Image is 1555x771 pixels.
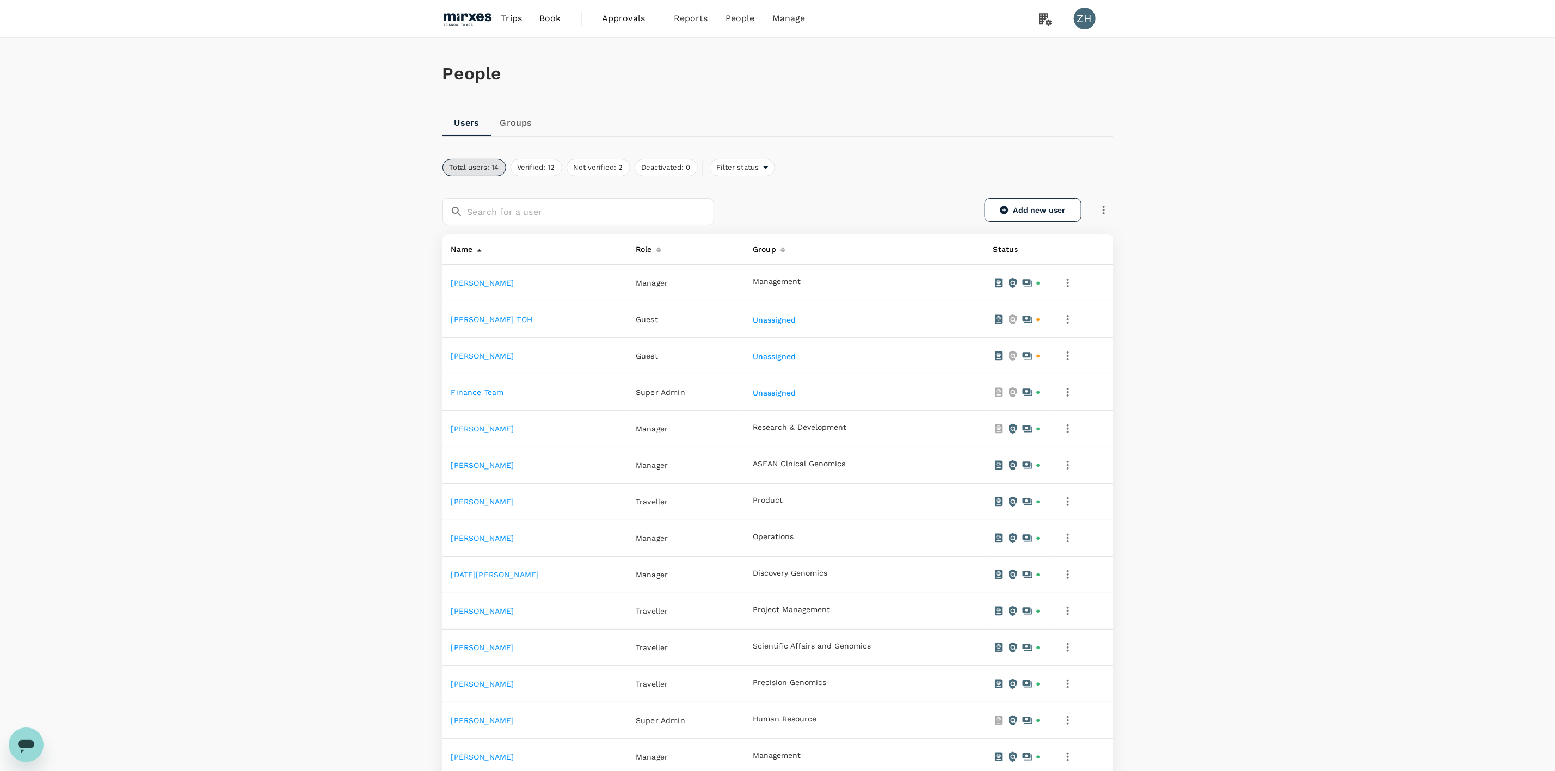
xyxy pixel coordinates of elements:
span: Manager [636,424,668,433]
button: Total users: 14 [442,159,506,176]
iframe: Button to launch messaging window [9,727,44,762]
button: Management [753,751,801,760]
span: Manager [636,279,668,287]
button: Verified: 12 [511,159,562,176]
a: [PERSON_NAME] [451,461,514,470]
a: Users [442,110,491,136]
div: Group [748,238,776,256]
button: Scientific Affairs and Genomics [753,642,871,651]
span: Guest [636,351,658,360]
span: Traveller [636,643,668,652]
a: [PERSON_NAME] [451,424,514,433]
a: [DATE][PERSON_NAME] [451,570,539,579]
a: [PERSON_NAME] [451,607,514,615]
a: Groups [491,110,540,136]
button: Precision Genomics [753,679,826,687]
span: Manager [636,570,668,579]
input: Search for a user [468,198,714,225]
button: Human Resource [753,715,816,724]
div: Filter status [710,159,776,176]
button: Not verified: 2 [567,159,630,176]
a: Finance Team [451,388,504,397]
span: Reports [674,12,708,25]
div: ZH [1074,8,1096,29]
button: ASEAN Clnical Genomics [753,460,845,468]
a: [PERSON_NAME] [451,716,514,725]
button: Project Management [753,606,830,614]
button: Unassigned [753,353,798,361]
span: Super Admin [636,716,685,725]
span: Manager [636,461,668,470]
div: Role [631,238,652,256]
span: Manage [772,12,806,25]
span: Book [539,12,561,25]
span: Traveller [636,497,668,506]
a: [PERSON_NAME] [451,351,514,360]
button: Operations [753,533,794,541]
span: Filter status [710,163,764,173]
a: [PERSON_NAME] [451,279,514,287]
button: Research & Development [753,423,846,432]
span: Approvals [602,12,656,25]
a: [PERSON_NAME] [451,497,514,506]
button: Unassigned [753,316,798,325]
h1: People [442,64,1113,84]
button: Product [753,496,783,505]
img: Mirxes Holding Pte Ltd [442,7,493,30]
button: Discovery Genomics [753,569,827,578]
span: Guest [636,315,658,324]
a: [PERSON_NAME] [451,680,514,688]
button: Deactivated: 0 [635,159,698,176]
a: [PERSON_NAME] TOH [451,315,533,324]
a: [PERSON_NAME] [451,643,514,652]
span: People [726,12,755,25]
span: Manager [636,753,668,761]
span: Manager [636,534,668,542]
span: Traveller [636,607,668,615]
div: Name [447,238,473,256]
span: Traveller [636,680,668,688]
button: Unassigned [753,389,798,398]
a: Add new user [985,198,1081,222]
th: Status [985,234,1050,265]
a: [PERSON_NAME] [451,534,514,542]
button: Management [753,277,801,286]
span: Trips [501,12,522,25]
span: Super Admin [636,388,685,397]
a: [PERSON_NAME] [451,753,514,761]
